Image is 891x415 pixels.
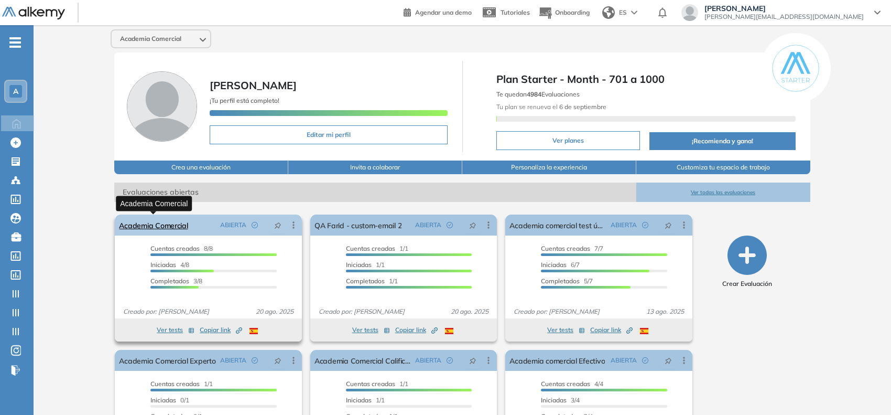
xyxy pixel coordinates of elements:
span: Completados [150,277,189,285]
span: ABIERTA [415,220,441,230]
img: ESP [445,328,453,334]
span: 3/4 [541,396,580,404]
span: check-circle [642,222,648,228]
span: Cuentas creadas [541,380,590,388]
span: 20 ago. 2025 [252,307,298,316]
img: ESP [640,328,648,334]
span: Copiar link [590,325,633,335]
b: 4984 [527,90,541,98]
span: 4/8 [150,261,189,269]
img: Logo [2,7,65,20]
span: pushpin [274,356,281,365]
span: Iniciadas [541,261,567,269]
button: Ver tests [547,324,585,336]
span: Iniciadas [541,396,567,404]
span: 7/7 [541,244,603,252]
button: pushpin [461,352,484,369]
span: 1/1 [346,380,408,388]
span: Tutoriales [501,8,530,16]
span: 8/8 [150,244,213,252]
span: 1/1 [346,277,398,285]
span: Plan Starter - Month - 701 a 1000 [496,71,796,87]
a: Academia comercial Efectivo [509,350,605,371]
span: pushpin [274,221,281,229]
span: Cuentas creadas [150,380,200,388]
button: Ver todas las evaluaciones [636,183,810,202]
a: Academia Comercial Calificado [314,350,411,371]
span: 13 ago. 2025 [642,307,688,316]
span: pushpin [665,221,672,229]
span: ¡Tu perfil está completo! [210,97,279,104]
span: ES [619,8,627,17]
span: 4/4 [541,380,603,388]
span: pushpin [469,221,476,229]
span: [PERSON_NAME][EMAIL_ADDRESS][DOMAIN_NAME] [704,13,864,21]
span: Completados [541,277,580,285]
span: 20 ago. 2025 [447,307,493,316]
span: Copiar link [395,325,438,335]
span: Iniciadas [150,396,176,404]
button: pushpin [657,217,680,233]
span: 1/1 [346,244,408,252]
span: pushpin [469,356,476,365]
button: pushpin [657,352,680,369]
span: Creado por: [PERSON_NAME] [119,307,213,316]
span: Evaluaciones abiertas [114,183,636,202]
button: Invita a colaborar [288,161,462,174]
button: Crear Evaluación [722,236,772,289]
button: Editar mi perfil [210,125,447,144]
button: Ver tests [157,324,194,336]
button: Personaliza la experiencia [462,161,636,174]
a: Academia Comercial Experto [119,350,215,371]
span: pushpin [665,356,672,365]
div: Academia Comercial [116,196,192,211]
button: Copiar link [200,324,242,336]
span: check-circle [252,222,258,228]
img: Foto de perfil [127,71,197,142]
span: 3/8 [150,277,202,285]
span: ABIERTA [220,356,246,365]
button: Crea una evaluación [114,161,288,174]
span: ABIERTA [415,356,441,365]
span: Creado por: [PERSON_NAME] [314,307,409,316]
button: Copiar link [590,324,633,336]
button: Customiza tu espacio de trabajo [636,161,810,174]
button: Onboarding [538,2,590,24]
span: Iniciadas [150,261,176,269]
img: arrow [631,10,637,15]
button: pushpin [266,217,289,233]
span: Te quedan Evaluaciones [496,90,580,98]
span: Iniciadas [346,261,372,269]
button: Ver planes [496,131,640,150]
button: Copiar link [395,324,438,336]
span: A [13,87,18,95]
span: 6/7 [541,261,580,269]
i: - [9,41,21,44]
span: Cuentas creadas [346,244,395,252]
img: world [602,6,615,19]
button: Ver tests [352,324,390,336]
span: 1/1 [346,261,385,269]
span: Academia Comercial [120,35,181,43]
span: Agendar una demo [415,8,472,16]
span: ABIERTA [220,220,246,230]
span: check-circle [642,357,648,364]
span: [PERSON_NAME] [704,4,864,13]
span: 5/7 [541,277,593,285]
span: Completados [346,277,385,285]
span: check-circle [447,357,453,364]
img: ESP [249,328,258,334]
button: pushpin [461,217,484,233]
span: Cuentas creadas [346,380,395,388]
button: pushpin [266,352,289,369]
span: 1/1 [346,396,385,404]
span: ABIERTA [611,356,637,365]
a: Agendar una demo [404,5,472,18]
span: ABIERTA [611,220,637,230]
span: Iniciadas [346,396,372,404]
span: check-circle [447,222,453,228]
span: Cuentas creadas [541,244,590,252]
span: Cuentas creadas [150,244,200,252]
span: Creado por: [PERSON_NAME] [509,307,604,316]
b: 6 de septiembre [558,103,606,111]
